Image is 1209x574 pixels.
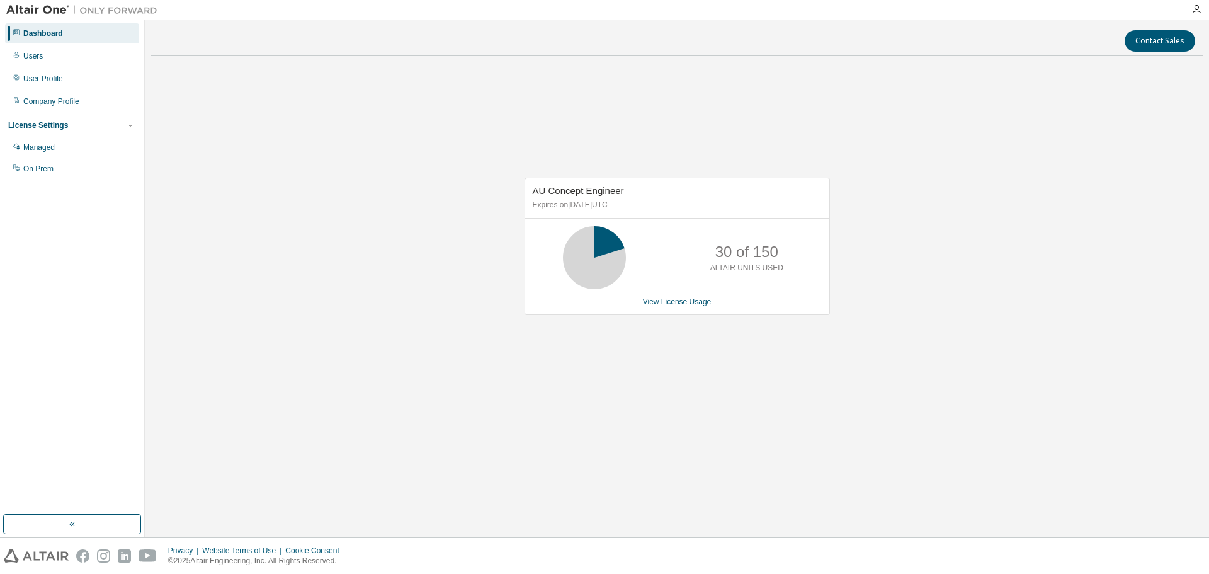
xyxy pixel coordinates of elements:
p: Expires on [DATE] UTC [533,200,819,210]
img: facebook.svg [76,549,89,563]
div: On Prem [23,164,54,174]
div: Website Terms of Use [202,546,285,556]
img: Altair One [6,4,164,16]
div: Privacy [168,546,202,556]
div: Company Profile [23,96,79,106]
div: License Settings [8,120,68,130]
p: © 2025 Altair Engineering, Inc. All Rights Reserved. [168,556,347,566]
a: View License Usage [643,297,712,306]
img: altair_logo.svg [4,549,69,563]
button: Contact Sales [1125,30,1195,52]
span: AU Concept Engineer [533,185,624,196]
div: Users [23,51,43,61]
p: 30 of 150 [715,241,778,263]
img: linkedin.svg [118,549,131,563]
div: Cookie Consent [285,546,346,556]
div: Dashboard [23,28,63,38]
p: ALTAIR UNITS USED [710,263,783,273]
img: youtube.svg [139,549,157,563]
div: User Profile [23,74,63,84]
img: instagram.svg [97,549,110,563]
div: Managed [23,142,55,152]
